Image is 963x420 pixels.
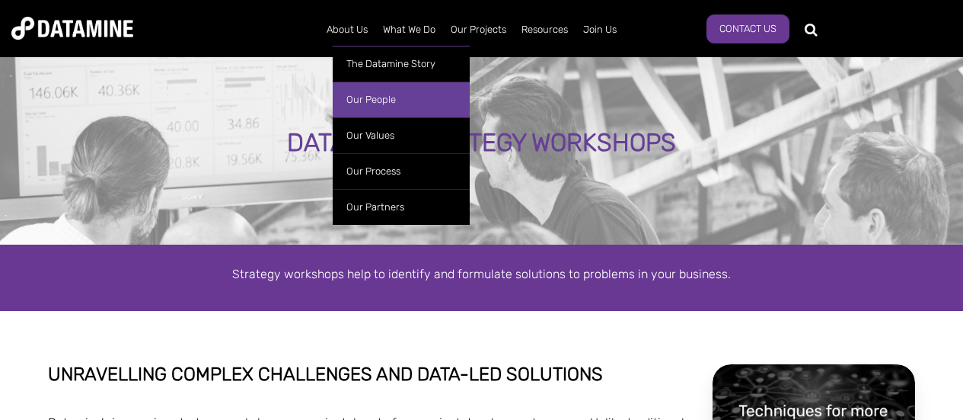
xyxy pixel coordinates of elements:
[333,82,470,117] a: Our People
[576,10,624,50] a: Join Us
[375,10,443,50] a: What We Do
[48,264,916,284] p: Strategy workshops help to identify and formulate solutions to problems in your business.
[514,10,576,50] a: Resources
[333,117,470,153] a: Our Values
[333,153,470,189] a: Our Process
[443,10,514,50] a: Our Projects
[48,364,603,385] span: Unravelling complex challenges and data-led solutions
[319,10,375,50] a: About Us
[11,17,133,40] img: Datamine
[116,130,847,157] div: DATAMINE STRATEGY WORKSHOPS
[333,189,470,225] a: Our Partners
[706,14,789,43] a: Contact Us
[333,46,470,82] a: The Datamine Story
